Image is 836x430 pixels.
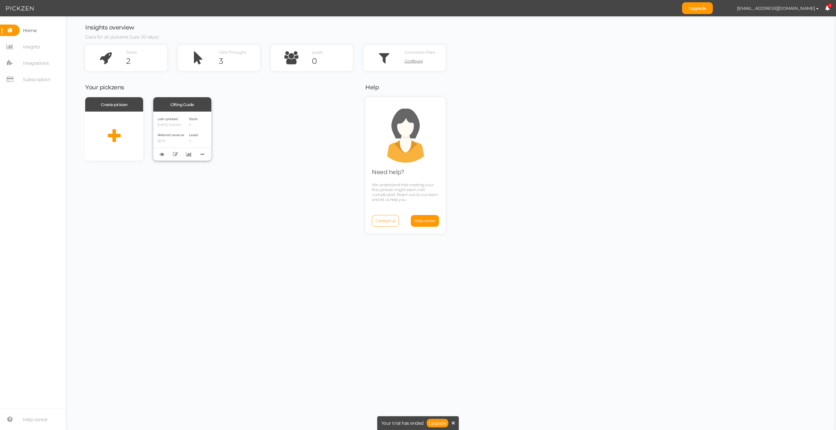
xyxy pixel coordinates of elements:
span: Starts [126,50,137,55]
span: We understand that creating your first pickzen might seem a bit complicated. Reach out to our tea... [372,182,438,202]
img: support.png [376,104,435,163]
span: Integrations [23,58,49,68]
a: Upgrade [427,419,448,427]
span: Click Throughs [219,50,246,55]
span: Subscription [23,74,50,85]
span: Help [365,84,379,91]
a: Help center [411,215,439,227]
div: Gifting Guide [153,97,211,112]
span: [EMAIL_ADDRESS][DOMAIN_NAME] [737,6,815,11]
span: Data for all pickzens (Last 30 days) [85,34,159,40]
span: Help center [414,218,436,223]
span: Last updated [158,117,178,121]
span: Home [23,25,36,36]
span: Leads [189,133,198,137]
p: 0 [189,139,198,143]
img: 6d7a1b91338d77baa37161273c9f8cbe [719,3,731,14]
div: 2 [126,56,167,66]
span: Referred revenue [158,133,184,137]
span: Configure [405,59,423,63]
button: [EMAIL_ADDRESS][DOMAIN_NAME] [731,3,825,14]
span: 6 [828,3,832,8]
span: Insights [23,42,40,52]
span: Contact us [375,218,395,223]
a: Upgrade [682,2,713,14]
span: Your pickzens [85,84,124,91]
span: Need help? [372,169,404,176]
p: [DATE] 11:49 AM [158,123,184,127]
span: Conversion Rate [405,50,435,55]
a: Configure [405,56,446,66]
div: 3 [219,56,260,66]
img: Pickzen logo [6,5,34,12]
span: Help center [23,414,48,425]
div: 0 [312,56,353,66]
span: Starts [189,117,198,121]
div: Last updated [DATE] 11:49 AM Referred revenue $6.7K Starts 5 Leads 0 [153,112,211,161]
p: $6.7K [158,139,184,143]
p: 5 [189,123,198,127]
span: Leads [312,50,323,55]
span: Create pickzen [101,102,128,107]
span: Your trial has ended [381,421,424,425]
span: Insights overview [85,24,134,31]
